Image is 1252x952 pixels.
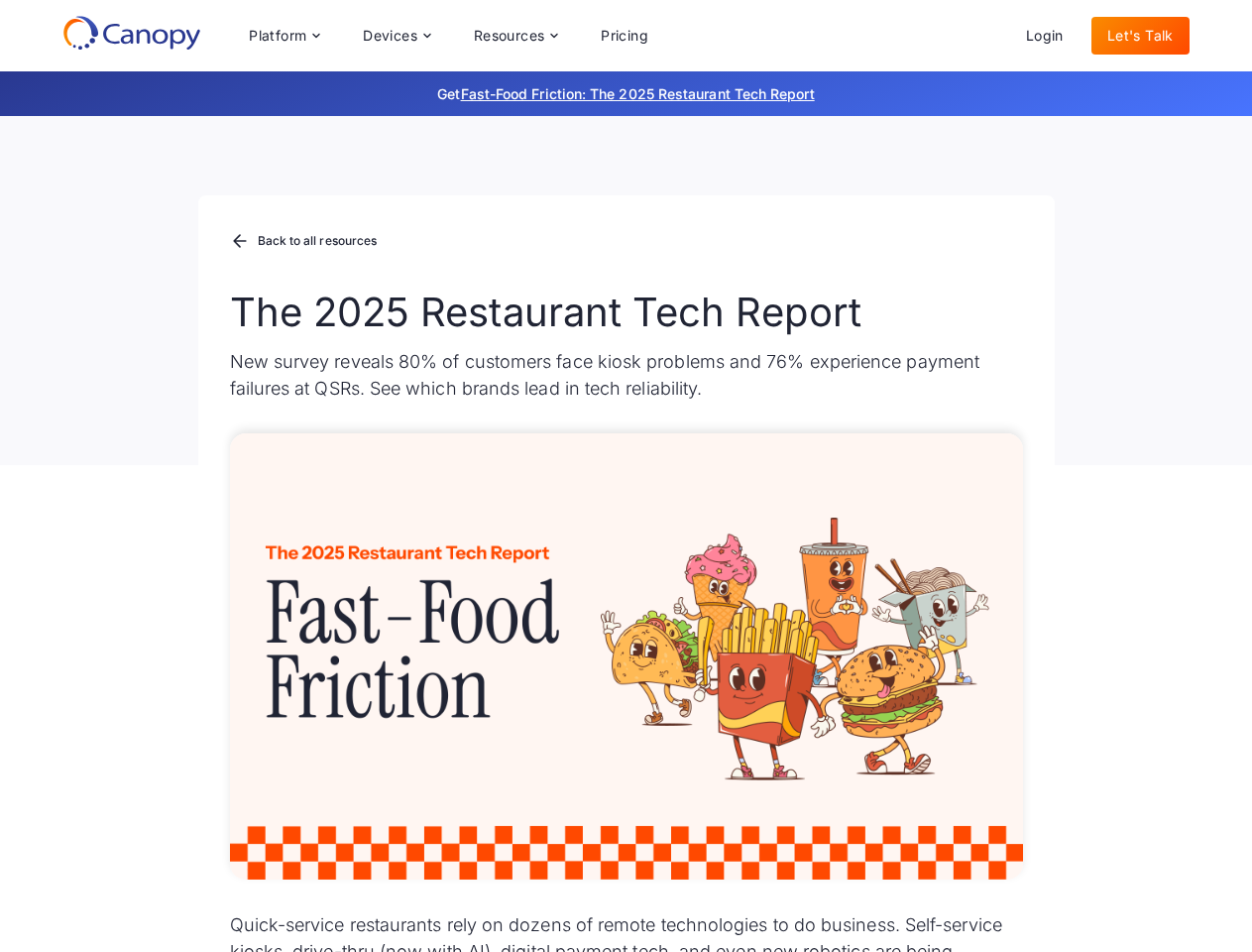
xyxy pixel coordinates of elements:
[458,16,573,56] div: Resources
[347,16,446,56] div: Devices
[230,348,1023,402] p: New survey reveals 80% of customers face kiosk problems and 76% experience payment failures at QS...
[461,85,815,102] a: Fast-Food Friction: The 2025 Restaurant Tech Report
[474,29,545,43] div: Resources
[141,83,1112,104] p: Get
[258,235,378,247] div: Back to all resources
[249,29,306,43] div: Platform
[233,16,335,56] div: Platform
[230,289,1023,336] h1: The 2025 Restaurant Tech Report
[230,229,378,255] a: Back to all resources
[585,17,664,55] a: Pricing
[1010,17,1080,55] a: Login
[363,29,417,43] div: Devices
[1091,17,1190,55] a: Let's Talk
